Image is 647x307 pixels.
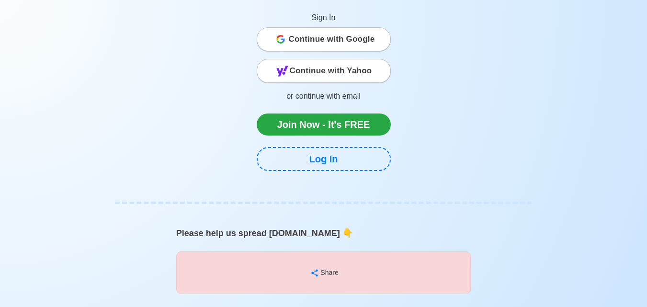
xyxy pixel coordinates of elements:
[289,30,375,49] span: Continue with Google
[257,147,391,171] a: Log In
[257,27,391,51] button: Continue with Google
[257,91,391,102] p: or continue with email
[342,228,353,238] span: point
[290,61,372,80] span: Continue with Yahoo
[257,59,391,83] button: Continue with Yahoo
[300,263,346,282] button: Share
[176,227,471,244] p: Please help us spread [DOMAIN_NAME]
[257,12,391,23] p: Sign In
[257,114,391,136] a: Join Now - It's FREE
